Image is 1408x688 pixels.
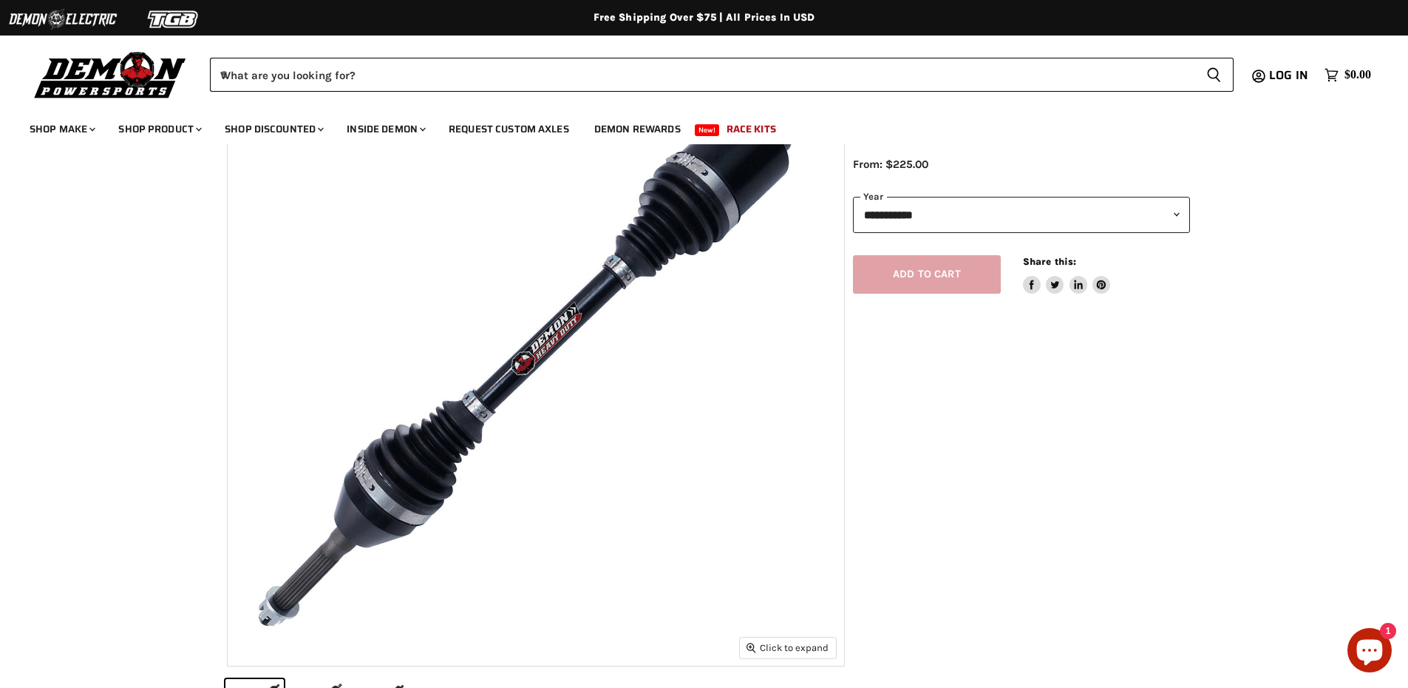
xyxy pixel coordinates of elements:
[715,114,787,144] a: Race Kits
[1343,628,1396,676] inbox-online-store-chat: Shopify online store chat
[1269,66,1308,84] span: Log in
[118,5,229,33] img: TGB Logo 2
[1262,69,1317,82] a: Log in
[1023,255,1111,294] aside: Share this:
[740,638,836,658] button: Click to expand
[1317,64,1378,86] a: $0.00
[210,58,1234,92] form: Product
[228,49,844,666] img: Polaris Sportsman 700 Demon Heavy Duty Axle
[30,48,191,101] img: Demon Powersports
[336,114,435,144] a: Inside Demon
[214,114,333,144] a: Shop Discounted
[583,114,692,144] a: Demon Rewards
[18,108,1367,144] ul: Main menu
[113,11,1296,24] div: Free Shipping Over $75 | All Prices In USD
[107,114,211,144] a: Shop Product
[1194,58,1234,92] button: Search
[18,114,104,144] a: Shop Make
[7,5,118,33] img: Demon Electric Logo 2
[695,124,720,136] span: New!
[210,58,1194,92] input: When autocomplete results are available use up and down arrows to review and enter to select
[853,158,928,171] span: From: $225.00
[853,197,1190,233] select: year
[1344,68,1371,82] span: $0.00
[746,642,829,653] span: Click to expand
[438,114,580,144] a: Request Custom Axles
[1023,256,1076,267] span: Share this:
